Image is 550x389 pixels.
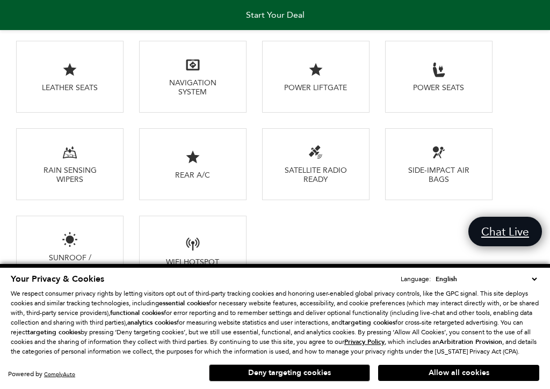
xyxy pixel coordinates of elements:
div: Satellite Radio Ready [278,166,353,184]
strong: analytics cookies [127,318,177,327]
div: Leather Seats [32,83,107,92]
div: Rain Sensing Wipers [32,166,107,184]
p: We respect consumer privacy rights by letting visitors opt out of third-party tracking cookies an... [11,289,539,356]
div: Language: [401,276,431,282]
div: Sunroof / Moonroof [32,253,107,271]
div: Navigation System [155,78,230,97]
a: Chat Live [468,217,542,246]
a: ComplyAuto [44,371,75,378]
span: Chat Live [476,224,534,239]
a: Privacy Policy [344,338,385,346]
button: Deny targeting cookies [209,364,370,381]
select: Language Select [433,274,539,284]
div: Power Seats [401,83,476,92]
button: Allow all cookies [378,365,539,381]
strong: essential cookies [159,299,209,307]
div: Powered by [8,371,75,378]
span: Start Your Deal [246,10,305,20]
strong: functional cookies [110,309,164,317]
div: Side-Impact Air Bags [401,166,476,184]
div: Rear A/C [155,171,230,180]
span: Your Privacy & Cookies [11,273,104,285]
strong: targeting cookies [27,328,81,336]
strong: Arbitration Provision [439,337,502,346]
div: Power Liftgate [278,83,353,92]
strong: targeting cookies [342,318,395,327]
div: WiFi Hotspot [155,258,230,267]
